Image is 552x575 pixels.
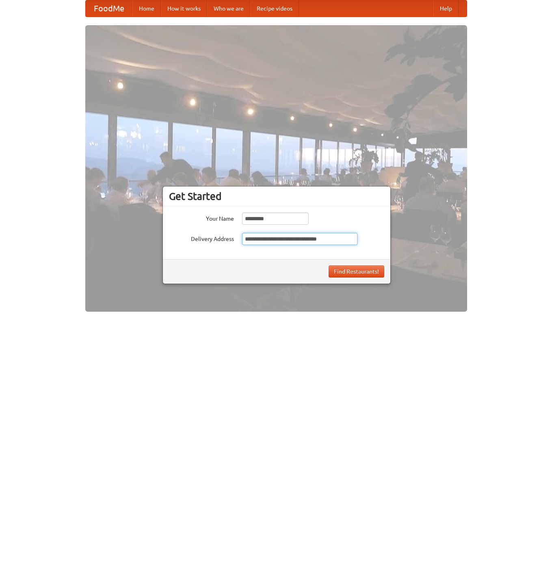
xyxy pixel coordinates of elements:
a: Recipe videos [250,0,299,17]
a: Help [433,0,459,17]
button: Find Restaurants! [329,265,384,278]
h3: Get Started [169,190,384,202]
label: Delivery Address [169,233,234,243]
a: Who we are [207,0,250,17]
label: Your Name [169,213,234,223]
a: Home [132,0,161,17]
a: FoodMe [86,0,132,17]
a: How it works [161,0,207,17]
